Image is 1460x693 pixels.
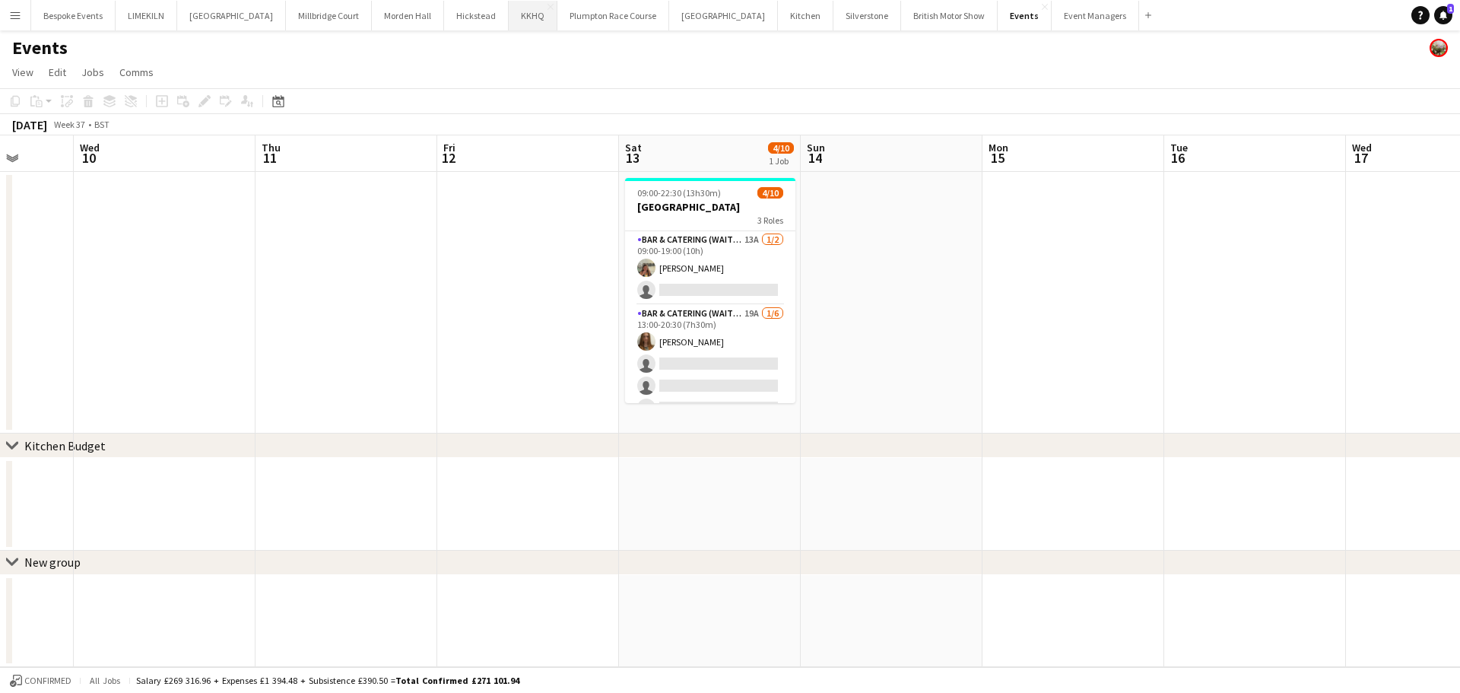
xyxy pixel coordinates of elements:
button: Millbridge Court [286,1,372,30]
button: [GEOGRAPHIC_DATA] [177,1,286,30]
div: Salary £269 316.96 + Expenses £1 394.48 + Subsistence £390.50 = [136,675,519,686]
span: 12 [441,149,455,167]
app-card-role: Bar & Catering (Waiter / waitress)19A1/613:00-20:30 (7h30m)[PERSON_NAME] [625,305,795,467]
button: [GEOGRAPHIC_DATA] [669,1,778,30]
button: Silverstone [833,1,901,30]
span: View [12,65,33,79]
div: [DATE] [12,117,47,132]
span: 17 [1350,149,1372,167]
span: Wed [80,141,100,154]
app-card-role: Bar & Catering (Waiter / waitress)13A1/209:00-19:00 (10h)[PERSON_NAME] [625,231,795,305]
div: BST [94,119,109,130]
span: Fri [443,141,455,154]
span: Thu [262,141,281,154]
a: Comms [113,62,160,82]
button: Confirmed [8,672,74,689]
span: Week 37 [50,119,88,130]
span: All jobs [87,675,123,686]
span: Total Confirmed £271 101.94 [395,675,519,686]
span: 11 [259,149,281,167]
span: Confirmed [24,676,71,686]
span: Sat [625,141,642,154]
a: 1 [1434,6,1452,24]
span: 09:00-22:30 (13h30m) [637,187,721,199]
span: 16 [1168,149,1188,167]
span: Wed [1352,141,1372,154]
span: Edit [49,65,66,79]
span: 4/10 [757,187,783,199]
button: Plumpton Race Course [557,1,669,30]
h3: [GEOGRAPHIC_DATA] [625,200,795,214]
span: Mon [989,141,1008,154]
span: 14 [805,149,825,167]
a: View [6,62,40,82]
button: Bespoke Events [31,1,116,30]
button: Morden Hall [372,1,444,30]
button: British Motor Show [901,1,998,30]
span: 3 Roles [757,215,783,226]
span: 1 [1447,4,1454,14]
span: 13 [623,149,642,167]
button: Hickstead [444,1,509,30]
span: 4/10 [768,142,794,154]
a: Edit [43,62,72,82]
span: Jobs [81,65,104,79]
button: LIMEKILN [116,1,177,30]
h1: Events [12,37,68,59]
app-job-card: 09:00-22:30 (13h30m)4/10[GEOGRAPHIC_DATA]3 RolesBar & Catering (Waiter / waitress)13A1/209:00-19:... [625,178,795,403]
div: New group [24,555,81,570]
span: Tue [1170,141,1188,154]
span: Sun [807,141,825,154]
button: Kitchen [778,1,833,30]
button: KKHQ [509,1,557,30]
div: 1 Job [769,155,793,167]
button: Events [998,1,1052,30]
button: Event Managers [1052,1,1139,30]
span: 15 [986,149,1008,167]
span: Comms [119,65,154,79]
span: 10 [78,149,100,167]
div: Kitchen Budget [24,438,106,453]
a: Jobs [75,62,110,82]
app-user-avatar: Staffing Manager [1430,39,1448,57]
